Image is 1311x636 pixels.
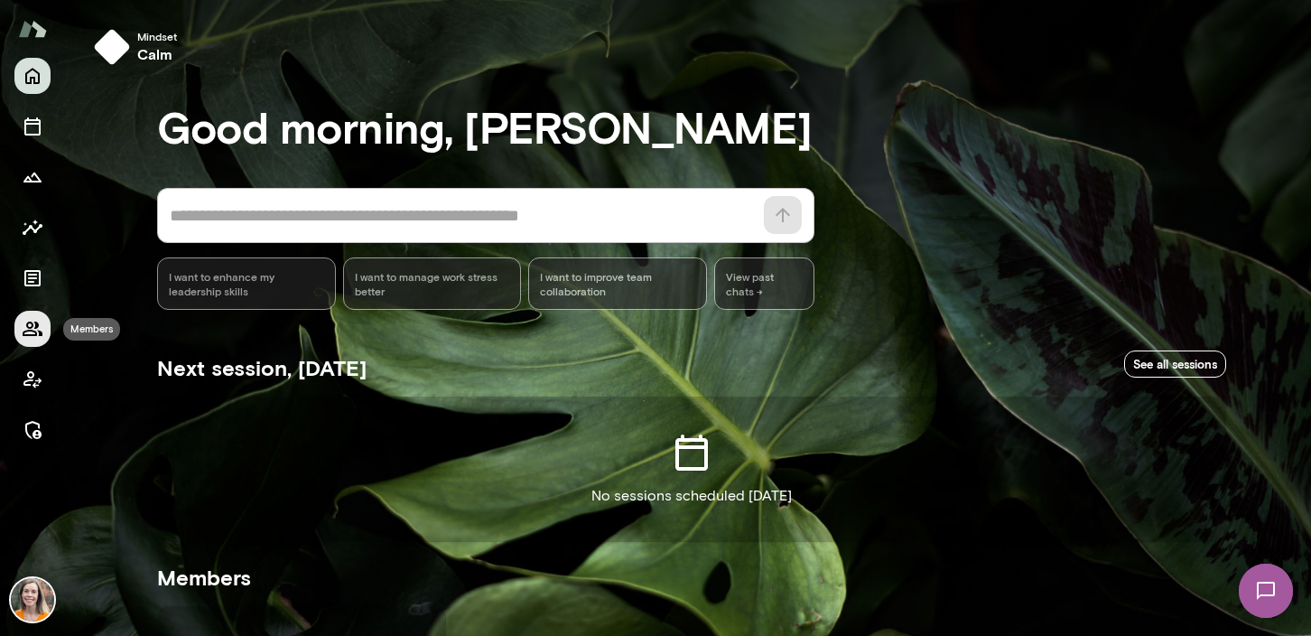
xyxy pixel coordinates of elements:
[714,257,814,310] span: View past chats ->
[169,269,324,298] span: I want to enhance my leadership skills
[14,159,51,195] button: Growth Plan
[14,58,51,94] button: Home
[14,210,51,246] button: Insights
[157,563,1226,592] h5: Members
[87,22,191,72] button: Mindsetcalm
[18,12,47,46] img: Mento
[11,578,54,622] img: Carrie Kelly
[157,257,336,310] div: I want to enhance my leadership skills
[540,269,695,298] span: I want to improve team collaboration
[63,318,120,341] div: Members
[14,412,51,448] button: Manage
[157,353,367,382] h5: Next session, [DATE]
[343,257,522,310] div: I want to manage work stress better
[14,108,51,145] button: Sessions
[137,43,177,65] h6: calm
[14,311,51,347] button: Members
[14,361,51,397] button: Client app
[591,485,792,507] p: No sessions scheduled [DATE]
[14,260,51,296] button: Documents
[1124,351,1226,379] a: See all sessions
[157,101,1226,152] h3: Good morning, [PERSON_NAME]
[94,29,130,65] img: mindset
[137,29,177,43] span: Mindset
[528,257,707,310] div: I want to improve team collaboration
[355,269,510,298] span: I want to manage work stress better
